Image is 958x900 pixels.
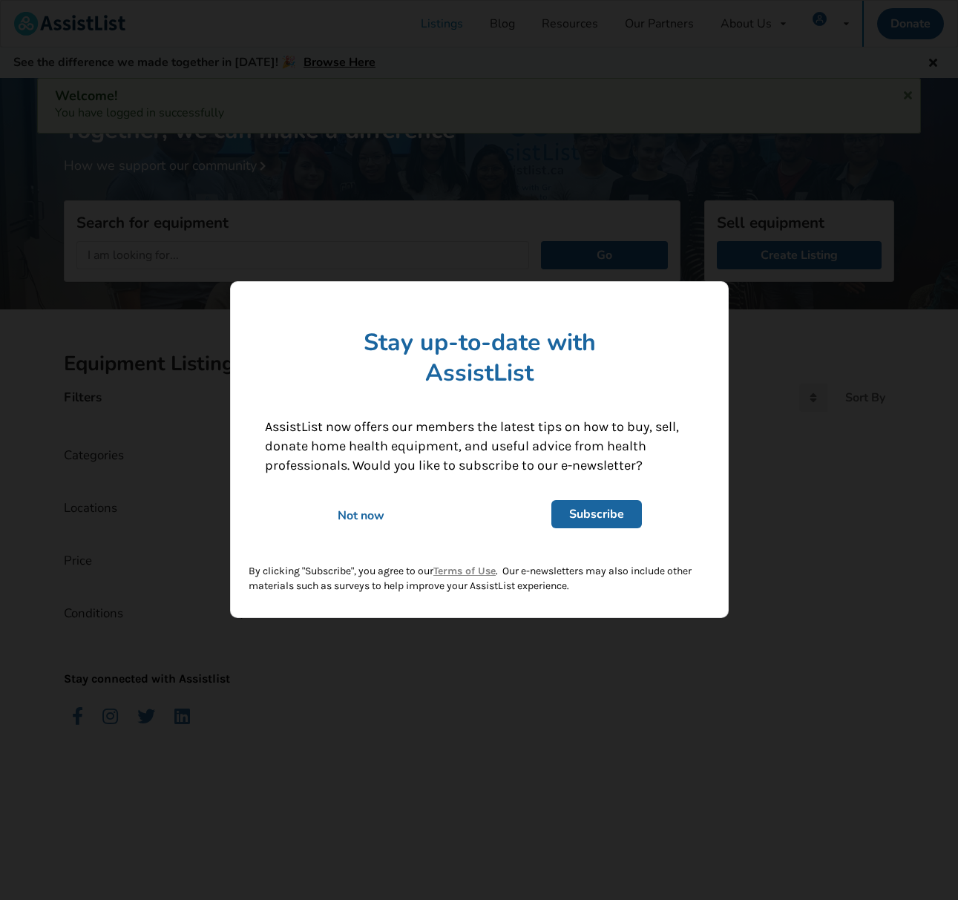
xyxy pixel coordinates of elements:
p: By clicking "Subscribe", you agree to our . Our e-newsletters may also include other materials su... [243,565,716,606]
div: Not now [255,508,467,525]
a: Terms of Use [433,565,496,578]
h1: Stay up-to-date with AssistList [243,327,716,388]
p: AssistList now offers our members the latest tips on how to buy, sell, donate home health equipme... [243,418,716,476]
a: Subscribe [551,501,641,529]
